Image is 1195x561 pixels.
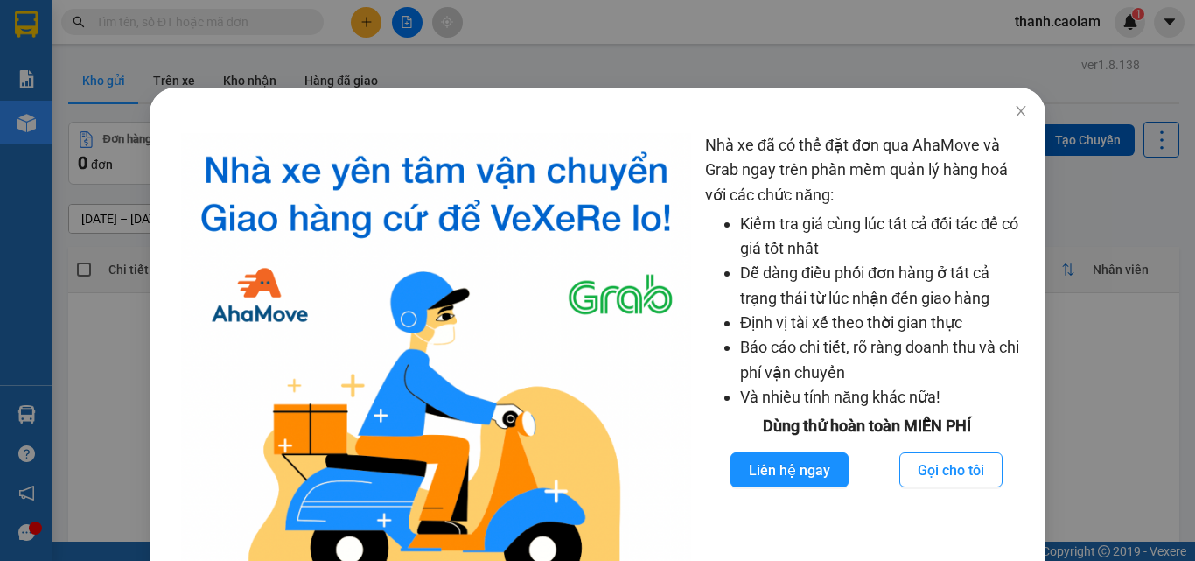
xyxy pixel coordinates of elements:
[996,88,1045,137] button: Close
[749,459,830,481] span: Liên hệ ngay
[740,261,1028,311] li: Dễ dàng điều phối đơn hàng ở tất cả trạng thái từ lúc nhận đến giao hàng
[899,452,1003,487] button: Gọi cho tôi
[1014,104,1028,118] span: close
[740,212,1028,262] li: Kiểm tra giá cùng lúc tất cả đối tác để có giá tốt nhất
[730,452,849,487] button: Liên hệ ngay
[918,459,984,481] span: Gọi cho tôi
[740,311,1028,335] li: Định vị tài xế theo thời gian thực
[740,335,1028,385] li: Báo cáo chi tiết, rõ ràng doanh thu và chi phí vận chuyển
[705,414,1028,438] div: Dùng thử hoàn toàn MIỄN PHÍ
[740,385,1028,410] li: Và nhiều tính năng khác nữa!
